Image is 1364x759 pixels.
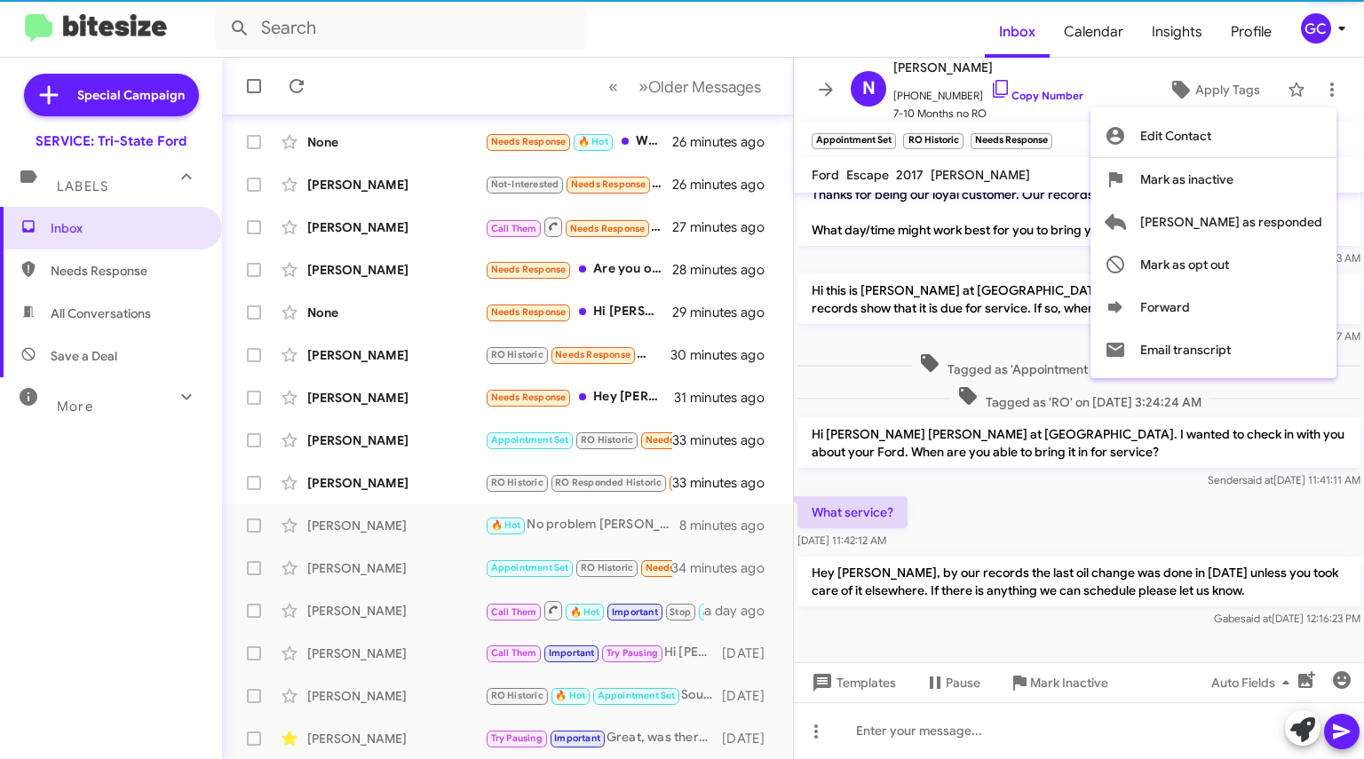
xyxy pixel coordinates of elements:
span: [PERSON_NAME] as responded [1140,201,1322,243]
button: Email transcript [1090,328,1336,371]
span: Mark as opt out [1140,243,1229,286]
span: Edit Contact [1140,115,1211,157]
span: Mark as inactive [1140,158,1233,201]
button: Forward [1090,286,1336,328]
